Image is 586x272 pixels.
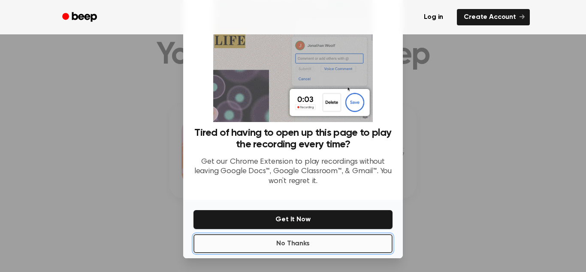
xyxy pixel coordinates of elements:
[415,7,452,27] a: Log in
[193,210,393,229] button: Get It Now
[56,9,105,26] a: Beep
[193,157,393,186] p: Get our Chrome Extension to play recordings without leaving Google Docs™, Google Classroom™, & Gm...
[457,9,530,25] a: Create Account
[193,127,393,150] h3: Tired of having to open up this page to play the recording every time?
[193,234,393,253] button: No Thanks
